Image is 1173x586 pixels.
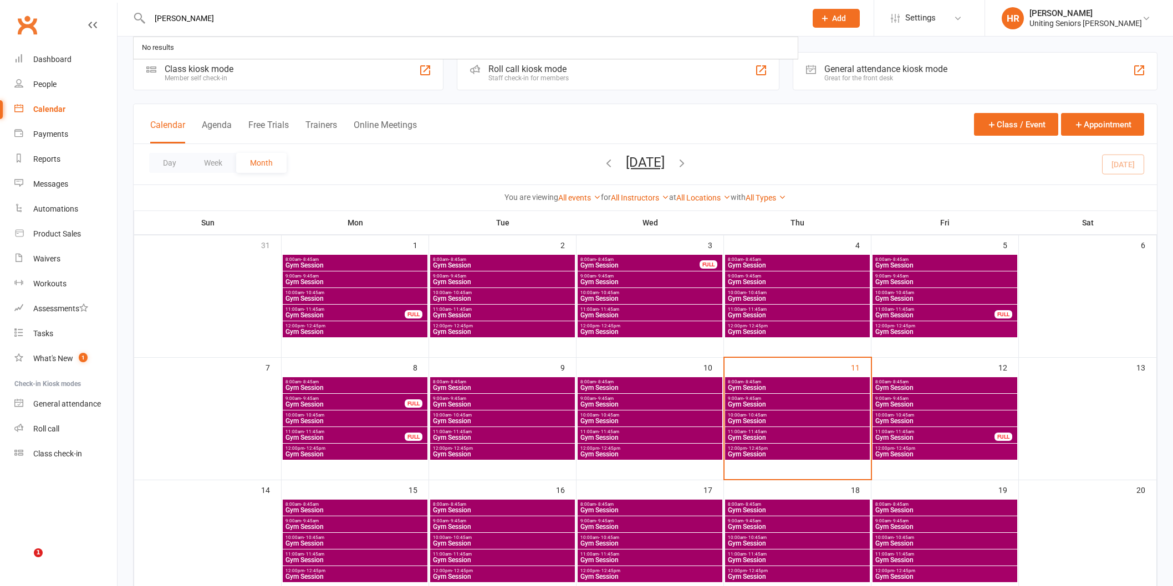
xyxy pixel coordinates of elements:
[599,413,619,418] span: - 10:45am
[1003,235,1018,254] div: 5
[580,446,720,451] span: 12:00pm
[611,193,669,202] a: All Instructors
[432,307,573,312] span: 11:00am
[851,480,871,498] div: 18
[727,502,868,507] span: 8:00am
[700,260,717,269] div: FULL
[851,358,871,376] div: 11
[580,379,720,384] span: 8:00am
[580,413,720,418] span: 10:00am
[432,540,573,547] span: Gym Session
[14,271,117,296] a: Workouts
[448,274,466,279] span: - 9:45am
[875,396,1015,401] span: 9:00am
[285,384,425,391] span: Gym Session
[448,257,466,262] span: - 8:45am
[432,429,573,434] span: 11:00am
[432,523,573,530] span: Gym Session
[14,197,117,222] a: Automations
[409,480,429,498] div: 15
[285,279,425,285] span: Gym Session
[285,307,405,312] span: 11:00am
[448,518,466,523] span: - 9:45am
[304,446,325,451] span: - 12:45pm
[13,11,41,39] a: Clubworx
[304,552,324,557] span: - 11:45am
[727,312,868,318] span: Gym Session
[894,323,915,328] span: - 12:45pm
[746,413,767,418] span: - 10:45am
[432,434,573,441] span: Gym Session
[261,235,281,254] div: 31
[875,279,1015,285] span: Gym Session
[875,262,1015,269] span: Gym Session
[580,518,720,523] span: 9:00am
[813,9,860,28] button: Add
[432,312,573,318] span: Gym Session
[727,290,868,295] span: 10:00am
[669,193,676,202] strong: at
[236,153,287,173] button: Month
[747,323,768,328] span: - 12:45pm
[580,312,720,318] span: Gym Session
[875,507,1015,513] span: Gym Session
[1019,211,1157,234] th: Sat
[33,105,65,114] div: Calendar
[626,155,665,170] button: [DATE]
[875,274,1015,279] span: 9:00am
[727,540,868,547] span: Gym Session
[727,323,868,328] span: 12:00pm
[432,274,573,279] span: 9:00am
[139,40,177,56] div: No results
[304,290,324,295] span: - 10:45am
[727,401,868,408] span: Gym Session
[285,290,425,295] span: 10:00am
[34,548,43,557] span: 1
[727,384,868,391] span: Gym Session
[285,434,405,441] span: Gym Session
[14,392,117,417] a: General attendance kiosk mode
[580,295,720,302] span: Gym Session
[743,518,761,523] span: - 9:45am
[285,328,425,335] span: Gym Session
[894,290,914,295] span: - 10:45am
[875,328,1015,335] span: Gym Session
[731,193,746,202] strong: with
[33,329,53,338] div: Tasks
[727,257,868,262] span: 8:00am
[285,262,425,269] span: Gym Session
[134,211,282,234] th: Sun
[14,172,117,197] a: Messages
[432,502,573,507] span: 8:00am
[33,155,60,163] div: Reports
[150,120,185,143] button: Calendar
[596,379,614,384] span: - 8:45am
[746,193,786,202] a: All Types
[974,113,1058,136] button: Class / Event
[599,429,619,434] span: - 11:45am
[14,296,117,321] a: Assessments
[875,384,1015,391] span: Gym Session
[14,321,117,346] a: Tasks
[432,451,573,458] span: Gym Session
[33,354,73,363] div: What's New
[556,480,576,498] div: 16
[451,307,472,312] span: - 11:45am
[304,429,324,434] span: - 11:45am
[304,535,324,540] span: - 10:45am
[429,211,577,234] th: Tue
[285,396,405,401] span: 9:00am
[432,328,573,335] span: Gym Session
[432,257,573,262] span: 8:00am
[405,433,422,441] div: FULL
[190,153,236,173] button: Week
[14,47,117,72] a: Dashboard
[452,323,473,328] span: - 12:45pm
[577,211,724,234] th: Wed
[727,379,868,384] span: 8:00am
[747,446,768,451] span: - 12:45pm
[743,274,761,279] span: - 9:45am
[14,246,117,271] a: Waivers
[165,64,233,74] div: Class kiosk mode
[580,451,720,458] span: Gym Session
